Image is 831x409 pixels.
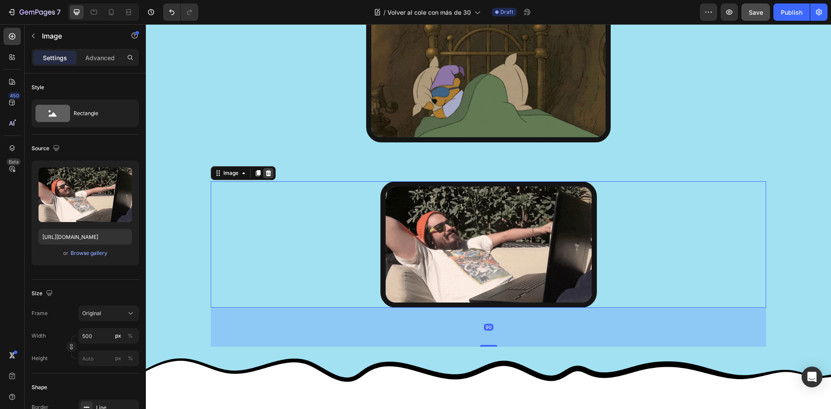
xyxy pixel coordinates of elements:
span: / [383,8,386,17]
span: or [63,248,68,258]
div: % [128,354,133,362]
button: Save [741,3,770,21]
input: px% [78,351,139,366]
img: preview-image [39,167,132,222]
p: 7 [57,7,61,17]
p: Image [42,31,116,41]
iframe: Design area [146,24,831,409]
div: Style [32,84,44,91]
button: 7 [3,3,64,21]
img: giphy.gif [235,157,451,283]
button: Original [78,306,139,321]
div: % [128,332,133,340]
p: Advanced [85,53,115,62]
div: Publish [781,8,802,17]
label: Height [32,354,48,362]
div: Size [32,288,55,300]
div: Image [76,145,94,153]
button: % [113,353,123,364]
div: Source [32,143,61,155]
span: Original [82,309,101,317]
label: Width [32,332,46,340]
div: Shape [32,383,47,391]
div: px [115,354,121,362]
span: Volver al cole con más de 30 [387,8,471,17]
div: Beta [6,158,21,165]
label: Frame [32,309,48,317]
button: Publish [773,3,810,21]
input: https://example.com/image.jpg [39,229,132,245]
div: Open Intercom Messenger [802,367,822,387]
p: Settings [43,53,67,62]
button: px [125,331,135,341]
div: px [115,332,121,340]
div: Undo/Redo [163,3,198,21]
div: 450 [8,92,21,99]
button: Browse gallery [70,249,108,258]
span: Draft [500,8,513,16]
div: Rectangle [74,103,126,123]
input: px% [78,328,139,344]
span: Save [749,9,763,16]
button: % [113,331,123,341]
button: px [125,353,135,364]
div: 90 [338,300,348,306]
div: Browse gallery [71,249,107,257]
